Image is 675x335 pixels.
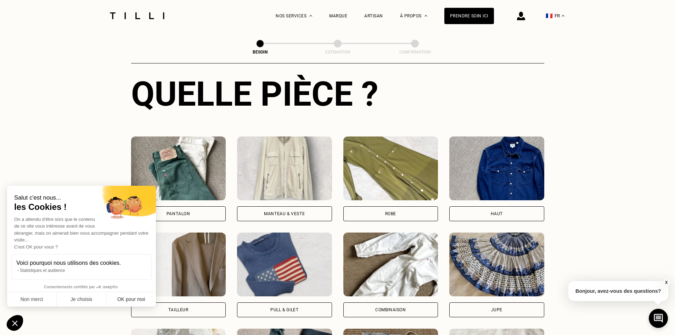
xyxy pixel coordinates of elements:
a: Artisan [364,13,383,18]
img: Tilli retouche votre Combinaison [343,233,438,296]
div: Tailleur [168,308,189,312]
div: Manteau & Veste [264,212,305,216]
img: Tilli retouche votre Pantalon [131,136,226,200]
img: Logo du service de couturière Tilli [107,12,167,19]
button: X [663,279,670,286]
span: 🇫🇷 [546,12,553,19]
img: Tilli retouche votre Jupe [449,233,544,296]
div: Pull & gilet [270,308,298,312]
div: Estimation [302,50,373,55]
div: Jupe [491,308,502,312]
img: menu déroulant [562,15,564,17]
p: Bonjour, avez-vous des questions? [568,281,668,301]
div: Haut [491,212,503,216]
img: Menu déroulant à propos [424,15,427,17]
div: Pantalon [167,212,190,216]
div: Robe [385,212,396,216]
div: Quelle pièce ? [131,74,544,114]
div: Combinaison [375,308,406,312]
img: Tilli retouche votre Robe [343,136,438,200]
a: Marque [329,13,347,18]
img: Tilli retouche votre Pull & gilet [237,233,332,296]
img: Tilli retouche votre Tailleur [131,233,226,296]
img: icône connexion [517,12,525,20]
img: Tilli retouche votre Manteau & Veste [237,136,332,200]
div: Confirmation [379,50,450,55]
img: Tilli retouche votre Haut [449,136,544,200]
a: Prendre soin ici [444,8,494,24]
img: Menu déroulant [309,15,312,17]
div: Besoin [225,50,296,55]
